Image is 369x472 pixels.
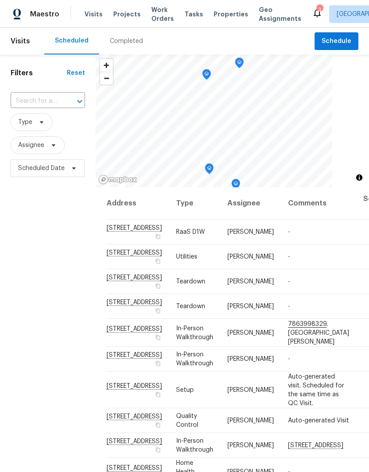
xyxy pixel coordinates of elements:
span: Tasks [184,11,203,17]
th: Comments [281,187,356,220]
th: Address [106,187,169,220]
span: Projects [113,10,141,19]
button: Copy Address [154,446,162,454]
span: . [GEOGRAPHIC_DATA][PERSON_NAME] [288,321,349,344]
div: Map marker [202,69,211,83]
button: Copy Address [154,282,162,290]
span: Visits [11,31,30,51]
span: [PERSON_NAME] [227,442,274,449]
span: Toggle attribution [357,173,362,182]
th: Assignee [220,187,281,220]
span: In-Person Walkthrough [176,325,213,340]
div: Scheduled [55,36,88,45]
span: - [288,254,290,260]
span: Maestro [30,10,59,19]
span: [PERSON_NAME] [227,279,274,285]
div: Reset [67,69,85,77]
span: [PERSON_NAME] [227,254,274,260]
span: Work Orders [151,5,174,23]
th: Type [169,187,220,220]
button: Copy Address [154,333,162,341]
button: Copy Address [154,390,162,398]
span: Teardown [176,279,205,285]
span: Quality Control [176,413,198,428]
canvas: Map [96,54,332,187]
span: Auto-generated Visit [288,418,349,424]
span: Schedule [322,36,351,47]
a: Mapbox homepage [98,174,137,185]
button: Copy Address [154,257,162,265]
span: [PERSON_NAME] [227,356,274,362]
span: Teardown [176,303,205,310]
div: 3 [316,5,323,14]
span: RaaS D1W [176,229,205,235]
input: Search for an address... [11,94,60,108]
span: Scheduled Date [18,164,65,173]
button: Zoom in [100,59,113,72]
span: - [288,229,290,235]
span: - [288,356,290,362]
button: Copy Address [154,360,162,368]
span: Properties [214,10,248,19]
span: [PERSON_NAME] [227,387,274,393]
span: Geo Assignments [259,5,301,23]
span: Type [18,118,32,127]
span: Utilities [176,254,197,260]
span: [PERSON_NAME] [227,229,274,235]
button: Schedule [315,32,358,50]
button: Zoom out [100,72,113,85]
span: [PERSON_NAME] [227,303,274,310]
span: Setup [176,387,194,393]
button: Copy Address [154,421,162,429]
span: [PERSON_NAME] [227,418,274,424]
button: Copy Address [154,232,162,240]
span: - [288,303,290,310]
span: Assignee [18,141,44,150]
div: Completed [110,37,143,46]
span: - [288,279,290,285]
div: Map marker [235,58,244,71]
span: Visits [85,10,103,19]
button: Open [73,95,86,108]
button: Toggle attribution [354,172,365,183]
button: Copy Address [154,307,162,315]
span: In-Person Walkthrough [176,352,213,367]
span: In-Person Walkthrough [176,438,213,453]
div: Map marker [231,179,240,193]
span: Auto-generated visit. Scheduled for the same time as QC Visit. [288,373,344,406]
div: Map marker [205,163,214,177]
h1: Filters [11,69,67,77]
span: [PERSON_NAME] [227,329,274,336]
